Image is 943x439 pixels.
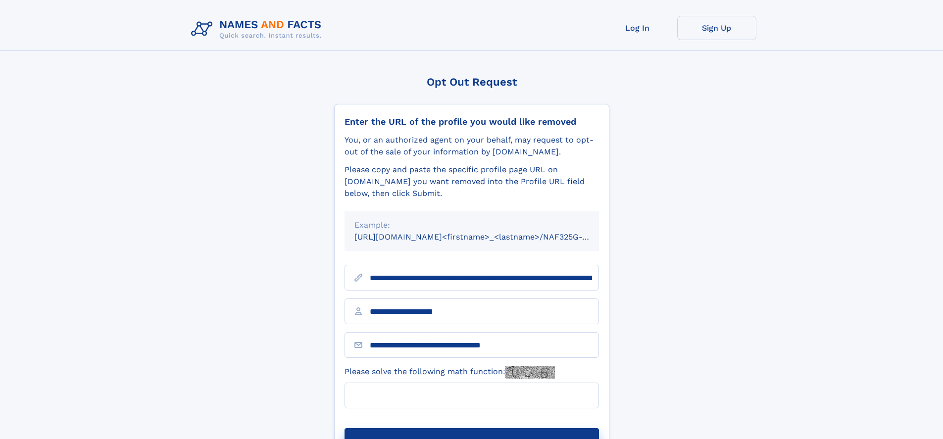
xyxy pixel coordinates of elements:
[354,219,589,231] div: Example:
[345,366,555,379] label: Please solve the following math function:
[598,16,677,40] a: Log In
[345,134,599,158] div: You, or an authorized agent on your behalf, may request to opt-out of the sale of your informatio...
[187,16,330,43] img: Logo Names and Facts
[345,116,599,127] div: Enter the URL of the profile you would like removed
[354,232,618,242] small: [URL][DOMAIN_NAME]<firstname>_<lastname>/NAF325G-xxxxxxxx
[334,76,609,88] div: Opt Out Request
[677,16,756,40] a: Sign Up
[345,164,599,199] div: Please copy and paste the specific profile page URL on [DOMAIN_NAME] you want removed into the Pr...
